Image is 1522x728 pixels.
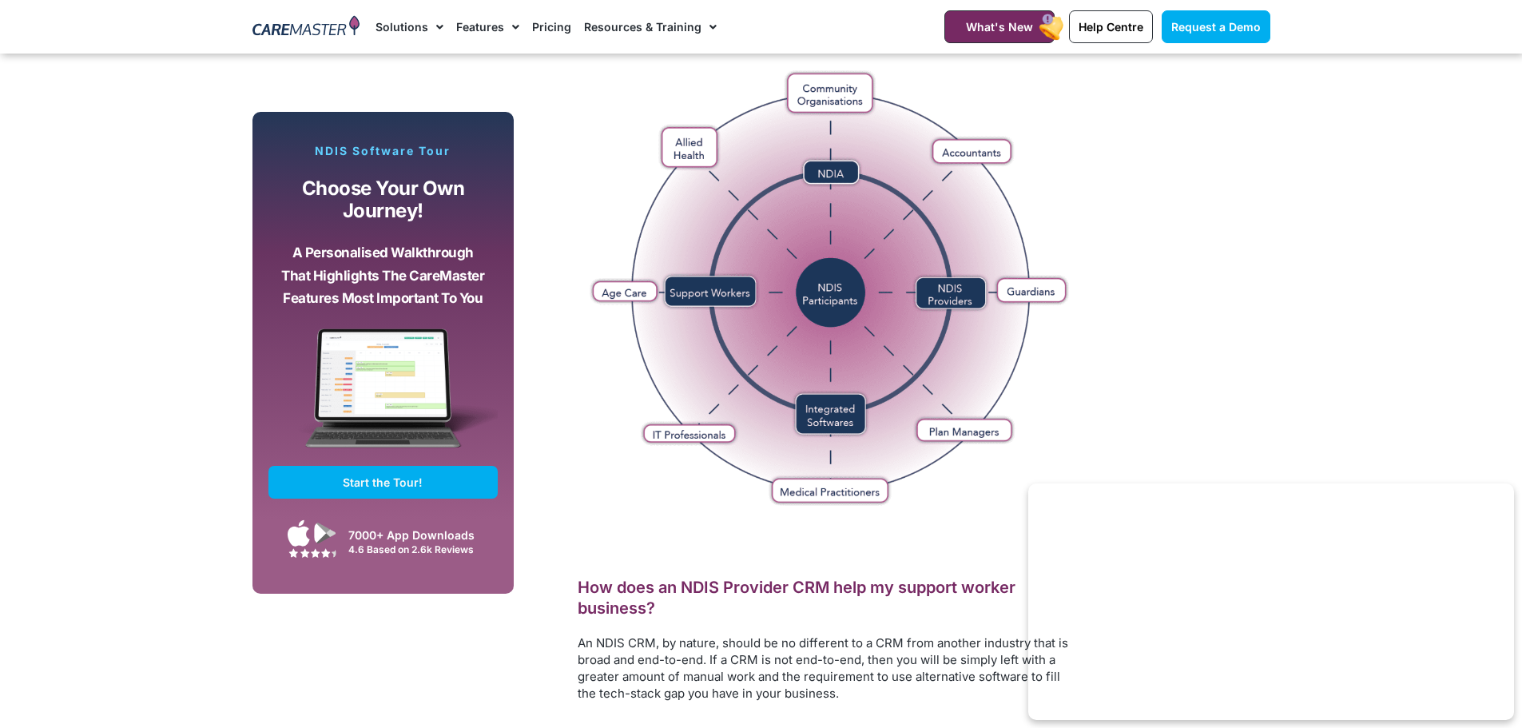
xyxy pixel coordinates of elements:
[268,328,499,466] img: CareMaster Software Mockup on Screen
[288,548,336,558] img: Google Play Store App Review Stars
[1028,483,1514,720] iframe: Popup CTA
[578,635,1081,702] p: An NDIS CRM, by nature, should be no different to a CRM from another industry that is broad and e...
[348,527,490,543] div: 7000+ App Downloads
[252,15,360,39] img: CareMaster Logo
[966,20,1033,34] span: What's New
[280,241,487,310] p: A personalised walkthrough that highlights the CareMaster features most important to you
[280,177,487,223] p: Choose your own journey!
[578,33,1081,536] img: A graph that highlights the NDIS CRM software guides, with a particular focus on how a quality CR...
[1079,20,1143,34] span: Help Centre
[314,521,336,545] img: Google Play App Icon
[343,475,423,489] span: Start the Tour!
[268,466,499,499] a: Start the Tour!
[348,543,490,555] div: 4.6 Based on 2.6k Reviews
[578,577,1081,619] h2: How does an NDIS Provider CRM help my support worker business?
[268,144,499,158] p: NDIS Software Tour
[1162,10,1270,43] a: Request a Demo
[288,519,310,547] img: Apple App Store Icon
[944,10,1055,43] a: What's New
[1171,20,1261,34] span: Request a Demo
[1069,10,1153,43] a: Help Centre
